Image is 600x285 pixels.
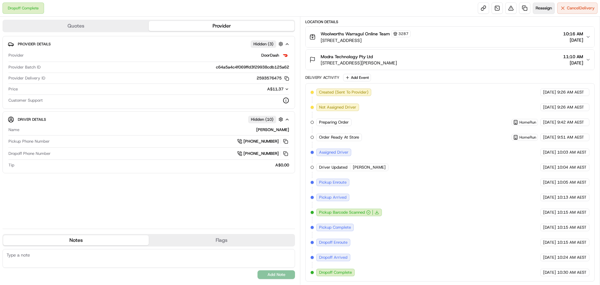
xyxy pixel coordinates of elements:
[8,139,50,144] span: Pickup Phone Number
[305,75,339,80] div: Delivery Activity
[12,91,48,97] span: Knowledge Base
[8,75,45,81] span: Provider Delivery ID
[6,6,19,19] img: Nash
[3,21,149,31] button: Quotes
[251,117,273,122] span: Hidden ( 10 )
[18,42,51,47] span: Provider Details
[543,255,556,260] span: [DATE]
[319,89,368,95] span: Created (Sent To Provider)
[543,210,556,215] span: [DATE]
[563,37,583,43] span: [DATE]
[50,88,103,99] a: 💻API Documentation
[557,210,587,215] span: 10:15 AM AEST
[557,3,597,14] button: CancelDelivery
[563,53,583,60] span: 11:10 AM
[557,135,584,140] span: 9:51 AM AEST
[557,150,587,155] span: 10:03 AM AEST
[519,120,536,125] span: HomeRun
[557,120,584,125] span: 9:42 AM AEST
[243,151,279,156] span: [PHONE_NUMBER]
[557,225,587,230] span: 10:15 AM AEST
[8,98,43,103] span: Customer Support
[319,165,347,170] span: Driver Updated
[257,75,289,81] button: 2593576475
[253,41,273,47] span: Hidden ( 3 )
[8,64,41,70] span: Provider Batch ID
[59,91,100,97] span: API Documentation
[321,60,397,66] span: [STREET_ADDRESS][PERSON_NAME]
[557,255,587,260] span: 10:24 AM AEST
[319,225,351,230] span: Pickup Complete
[543,270,556,275] span: [DATE]
[557,104,584,110] span: 9:26 AM AEST
[18,117,46,122] span: Driver Details
[557,195,587,200] span: 10:13 AM AEST
[563,60,583,66] span: [DATE]
[216,64,289,70] span: c64a5a4c4f069ffd3f29938cdb125a62
[557,165,587,170] span: 10:04 AM AEST
[543,195,556,200] span: [DATE]
[557,270,587,275] span: 10:30 AM AEST
[319,180,347,185] span: Pickup Enroute
[8,39,290,49] button: Provider DetailsHidden (3)
[543,135,556,140] span: [DATE]
[237,150,289,157] a: [PHONE_NUMBER]
[543,104,556,110] span: [DATE]
[319,210,371,215] button: Pickup Barcode Scanned
[567,5,595,11] span: Cancel Delivery
[543,89,556,95] span: [DATE]
[106,62,114,69] button: Start new chat
[3,235,149,245] button: Notes
[543,240,556,245] span: [DATE]
[22,127,289,133] div: [PERSON_NAME]
[251,40,285,48] button: Hidden (3)
[319,270,352,275] span: Dropoff Complete
[8,114,290,125] button: Driver DetailsHidden (10)
[243,139,279,144] span: [PHONE_NUMBER]
[319,210,365,215] span: Pickup Barcode Scanned
[536,5,552,11] span: Reassign
[44,106,76,111] a: Powered byPylon
[319,150,348,155] span: Assigned Driver
[17,162,289,168] div: A$0.00
[519,135,536,140] span: HomeRun
[557,240,587,245] span: 10:15 AM AEST
[321,53,373,60] span: Modra Technology Pty Ltd
[237,138,289,145] a: [PHONE_NUMBER]
[319,195,347,200] span: Pickup Arrived
[6,60,17,71] img: 1736555255976-a54dd68f-1ca7-489b-9aae-adbdc363a1c4
[533,3,555,14] button: Reassign
[6,25,114,35] p: Welcome 👋
[8,127,19,133] span: Name
[543,120,556,125] span: [DATE]
[8,53,24,58] span: Provider
[282,52,289,59] img: doordash_logo_v2.png
[8,162,14,168] span: Tip
[543,225,556,230] span: [DATE]
[557,89,584,95] span: 9:26 AM AEST
[353,165,386,170] span: [PERSON_NAME]
[261,53,279,58] span: DoorDash
[234,86,289,92] button: A$11.37
[16,40,103,47] input: Clear
[321,37,411,43] span: [STREET_ADDRESS]
[21,60,102,66] div: Start new chat
[306,27,594,47] button: Woolworths Warragul Online Team3287[STREET_ADDRESS]10:16 AM[DATE]
[305,19,595,24] div: Location Details
[267,86,283,92] span: A$11.37
[6,91,11,96] div: 📗
[319,104,356,110] span: Not Assigned Driver
[319,255,347,260] span: Dropoff Arrived
[343,74,371,81] button: Add Event
[149,21,294,31] button: Provider
[53,91,58,96] div: 💻
[319,135,359,140] span: Order Ready At Store
[319,120,349,125] span: Preparing Order
[21,66,79,71] div: We're available if you need us!
[306,50,594,70] button: Modra Technology Pty Ltd[STREET_ADDRESS][PERSON_NAME]11:10 AM[DATE]
[149,235,294,245] button: Flags
[543,165,556,170] span: [DATE]
[543,150,556,155] span: [DATE]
